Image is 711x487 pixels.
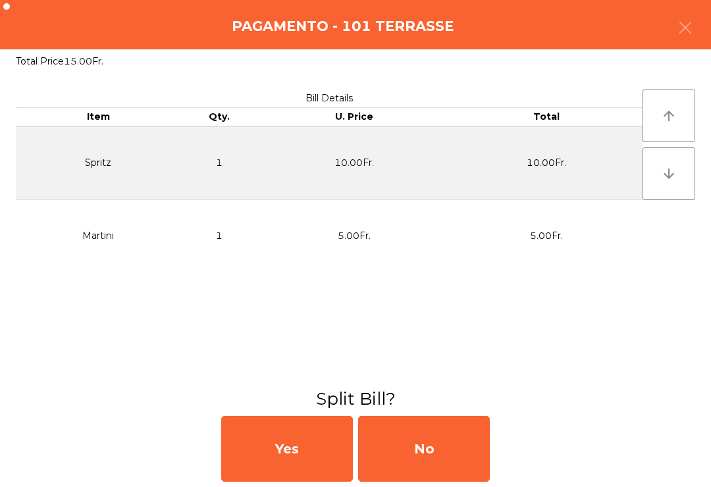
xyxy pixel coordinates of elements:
td: Martini [16,199,180,272]
div: No [358,416,490,482]
button: arrow_downward [643,147,695,200]
td: 10.00Fr. [450,126,643,200]
span: Bill Details [305,92,353,104]
span: 15.00Fr. [64,55,103,67]
td: 5.00Fr. [450,199,643,272]
td: Spritz [16,126,180,200]
td: 1 [180,126,258,200]
th: U. Price [258,108,450,126]
i: arrow_downward [661,166,677,182]
div: Yes [221,416,353,482]
h3: Split Bill? [10,387,701,411]
h4: Pagamento - 101 TERRASSE [232,16,454,36]
th: Qty. [180,108,258,126]
i: arrow_upward [661,108,677,124]
th: Item [16,108,180,126]
td: 1 [180,199,258,272]
td: 10.00Fr. [258,126,450,200]
th: Total [450,108,643,126]
button: arrow_upward [643,90,695,142]
span: Total Price [16,55,64,67]
td: 5.00Fr. [258,199,450,272]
